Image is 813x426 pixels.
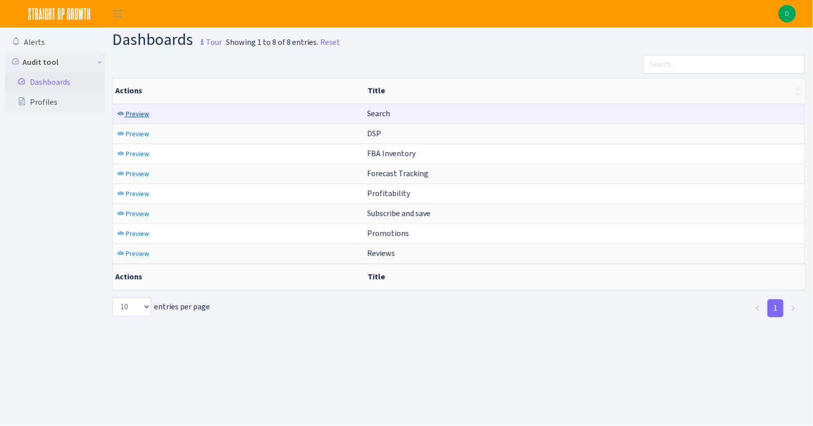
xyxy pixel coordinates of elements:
[126,249,149,258] span: Preview
[5,52,105,72] a: Audit tool
[115,126,152,142] a: Preview
[5,92,105,112] a: Profiles
[368,108,391,119] span: Search
[196,34,222,51] small: Tour
[5,72,105,92] a: Dashboards
[126,209,149,218] span: Preview
[126,149,149,159] span: Preview
[779,5,796,22] img: Dr. Boz
[126,109,149,119] span: Preview
[320,36,340,48] a: Reset
[368,168,429,179] span: Forecast Tracking
[126,229,149,238] span: Preview
[5,32,105,52] a: Alerts
[115,106,152,122] a: Preview
[115,186,152,202] a: Preview
[643,55,805,74] input: Search...
[226,36,318,48] div: Showing 1 to 8 of 8 entries.
[113,264,364,290] th: Actions
[368,228,409,238] span: Promotions
[364,78,805,104] th: Title : activate to sort column ascending
[115,166,152,182] a: Preview
[368,188,410,199] span: Profitability
[115,206,152,221] a: Preview
[115,146,152,162] a: Preview
[115,246,152,261] a: Preview
[115,226,152,241] a: Preview
[364,264,805,290] th: Title
[768,299,784,317] a: 1
[113,78,364,104] th: Actions
[112,297,210,316] label: entries per page
[105,5,130,22] button: Toggle navigation
[368,248,396,258] span: Reviews
[193,29,222,50] a: Tour
[126,169,149,179] span: Preview
[112,31,222,51] h1: Dashboards
[126,189,149,199] span: Preview
[779,5,796,22] a: D
[126,129,149,139] span: Preview
[368,148,416,159] span: FBA Inventory
[368,208,431,218] span: Subscribe and save
[368,128,382,139] span: DSP
[112,297,151,316] select: entries per page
